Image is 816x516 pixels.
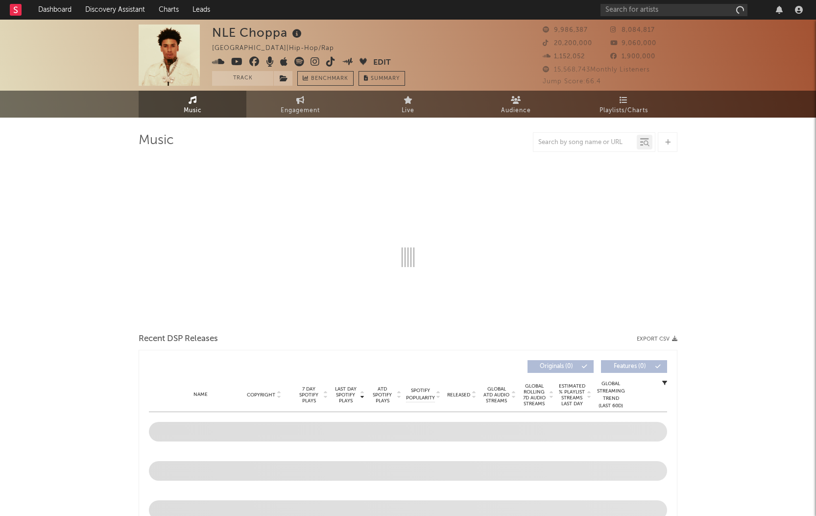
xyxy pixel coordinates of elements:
span: Audience [501,105,531,117]
a: Live [354,91,462,118]
span: 20,200,000 [543,40,592,47]
span: 1,152,052 [543,53,585,60]
button: Edit [373,57,391,69]
div: Name [168,391,233,398]
span: ATD Spotify Plays [369,386,395,404]
a: Audience [462,91,570,118]
button: Features(0) [601,360,667,373]
span: Live [402,105,414,117]
button: Export CSV [637,336,677,342]
a: Engagement [246,91,354,118]
input: Search for artists [600,4,747,16]
span: 1,900,000 [610,53,655,60]
input: Search by song name or URL [533,139,637,147]
span: Copyright [247,392,275,398]
span: 8,084,817 [610,27,655,33]
span: Global Rolling 7D Audio Streams [521,383,548,407]
button: Track [212,71,273,86]
span: Features ( 0 ) [607,364,652,369]
span: Music [184,105,202,117]
div: Global Streaming Trend (Last 60D) [596,380,625,410]
span: 9,060,000 [610,40,656,47]
button: Originals(0) [528,360,594,373]
span: Released [447,392,470,398]
span: Last Day Spotify Plays [333,386,359,404]
span: 15,568,743 Monthly Listeners [543,67,650,73]
span: Engagement [281,105,320,117]
span: Playlists/Charts [600,105,648,117]
span: 7 Day Spotify Plays [296,386,322,404]
span: Global ATD Audio Streams [483,386,510,404]
span: Estimated % Playlist Streams Last Day [558,383,585,407]
div: [GEOGRAPHIC_DATA] | Hip-Hop/Rap [212,43,357,54]
span: Jump Score: 66.4 [543,78,601,85]
span: Recent DSP Releases [139,333,218,345]
span: Benchmark [311,73,348,85]
a: Music [139,91,246,118]
button: Summary [359,71,405,86]
span: Summary [371,76,400,81]
a: Playlists/Charts [570,91,677,118]
span: Originals ( 0 ) [534,364,579,369]
a: Benchmark [297,71,354,86]
span: 9,986,387 [543,27,588,33]
div: NLE Choppa [212,25,304,41]
span: Spotify Popularity [406,387,435,402]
